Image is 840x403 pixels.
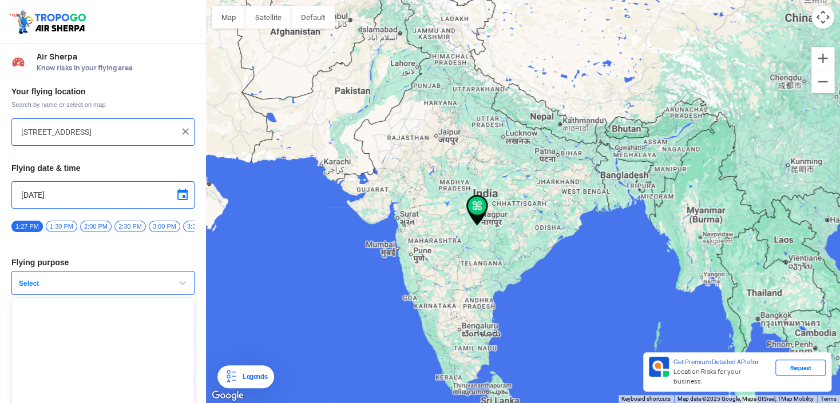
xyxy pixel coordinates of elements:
[224,370,238,384] img: Legends
[238,370,267,384] div: Legends
[209,388,247,403] a: Open this area in Google Maps (opens a new window)
[9,9,90,35] img: ic_tgdronemaps.svg
[811,47,834,70] button: Zoom in
[11,100,195,109] span: Search by name or select on map
[677,396,814,402] span: Map data ©2025 Google, Mapa GISrael, TMap Mobility
[11,221,43,232] span: 1:27 PM
[673,358,750,366] span: Get Premium Detailed APIs
[21,188,185,202] input: Select Date
[245,6,291,29] button: Show satellite imagery
[37,63,195,73] span: Know risks in your flying area
[669,357,775,387] div: for Location Risks for your business.
[80,221,112,232] span: 2:00 PM
[649,357,669,377] img: Premium APIs
[212,6,245,29] button: Show street map
[821,396,837,402] a: Terms
[46,221,77,232] span: 1:30 PM
[21,125,176,139] input: Search your flying location
[11,87,195,95] h3: Your flying location
[811,70,834,93] button: Zoom out
[180,126,191,137] img: ic_close.png
[11,164,195,172] h3: Flying date & time
[11,271,195,295] button: Select
[149,221,180,232] span: 3:00 PM
[775,360,826,376] div: Request
[14,279,157,288] span: Select
[11,55,25,69] img: Risk Scores
[621,395,671,403] button: Keyboard shortcuts
[811,6,834,29] button: Map camera controls
[37,52,195,61] span: Air Sherpa
[209,388,247,403] img: Google
[114,221,146,232] span: 2:30 PM
[183,221,215,232] span: 3:30 PM
[11,258,195,266] h3: Flying purpose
